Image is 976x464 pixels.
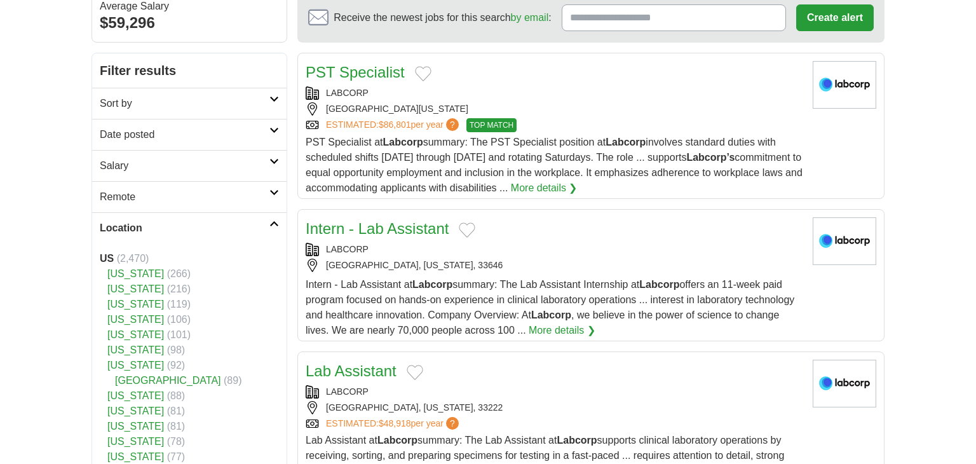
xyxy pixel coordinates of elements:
[511,12,549,23] a: by email
[167,329,191,340] span: (101)
[107,436,164,447] a: [US_STATE]
[446,118,459,131] span: ?
[306,64,405,81] a: PST Specialist
[167,390,185,401] span: (88)
[92,150,287,181] a: Salary
[100,158,269,174] h2: Salary
[813,61,876,109] img: LabCorp logo
[107,299,164,310] a: [US_STATE]
[326,88,369,98] a: LABCORP
[92,119,287,150] a: Date posted
[100,127,269,142] h2: Date posted
[813,360,876,407] img: LabCorp logo
[115,375,221,386] a: [GEOGRAPHIC_DATA]
[92,181,287,212] a: Remote
[100,1,279,11] div: Average Salary
[167,421,185,432] span: (81)
[326,244,369,254] a: LABCORP
[326,118,461,132] a: ESTIMATED:$86,801per year?
[107,421,164,432] a: [US_STATE]
[531,310,571,320] strong: Labcorp
[326,386,369,397] a: LABCORP
[167,451,185,462] span: (77)
[107,329,164,340] a: [US_STATE]
[639,279,679,290] strong: Labcorp
[100,11,279,34] div: $59,296
[167,268,191,279] span: (266)
[167,345,185,355] span: (98)
[379,119,411,130] span: $86,801
[224,375,241,386] span: (89)
[306,362,396,379] a: Lab Assistant
[446,417,459,430] span: ?
[306,259,803,272] div: [GEOGRAPHIC_DATA], [US_STATE], 33646
[92,53,287,88] h2: Filter results
[107,268,164,279] a: [US_STATE]
[306,279,794,336] span: Intern - Lab Assistant at summary: The Lab Assistant Internship at offers an 11-week paid program...
[796,4,874,31] button: Create alert
[415,66,431,81] button: Add to favorite jobs
[306,220,449,237] a: Intern - Lab Assistant
[167,299,191,310] span: (119)
[334,10,551,25] span: Receive the newest jobs for this search :
[107,345,164,355] a: [US_STATE]
[306,401,803,414] div: [GEOGRAPHIC_DATA], [US_STATE], 33222
[167,436,185,447] span: (78)
[117,253,149,264] span: (2,470)
[686,152,735,163] strong: Labcorp’s
[107,406,164,416] a: [US_STATE]
[326,417,461,430] a: ESTIMATED:$48,918per year?
[167,283,191,294] span: (216)
[167,360,185,371] span: (92)
[813,217,876,265] img: LabCorp logo
[377,435,417,446] strong: Labcorp
[407,365,423,380] button: Add to favorite jobs
[92,212,287,243] a: Location
[100,96,269,111] h2: Sort by
[412,279,452,290] strong: Labcorp
[383,137,423,147] strong: Labcorp
[379,418,411,428] span: $48,918
[466,118,517,132] span: TOP MATCH
[107,314,164,325] a: [US_STATE]
[557,435,597,446] strong: Labcorp
[306,102,803,116] div: [GEOGRAPHIC_DATA][US_STATE]
[107,360,164,371] a: [US_STATE]
[167,406,185,416] span: (81)
[459,222,475,238] button: Add to favorite jobs
[100,253,114,264] strong: US
[100,189,269,205] h2: Remote
[306,137,803,193] span: PST Specialist at summary: The PST Specialist position at involves standard duties with scheduled...
[511,181,578,196] a: More details ❯
[107,390,164,401] a: [US_STATE]
[107,451,164,462] a: [US_STATE]
[92,88,287,119] a: Sort by
[529,323,595,338] a: More details ❯
[167,314,191,325] span: (106)
[100,221,269,236] h2: Location
[107,283,164,294] a: [US_STATE]
[606,137,646,147] strong: Labcorp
